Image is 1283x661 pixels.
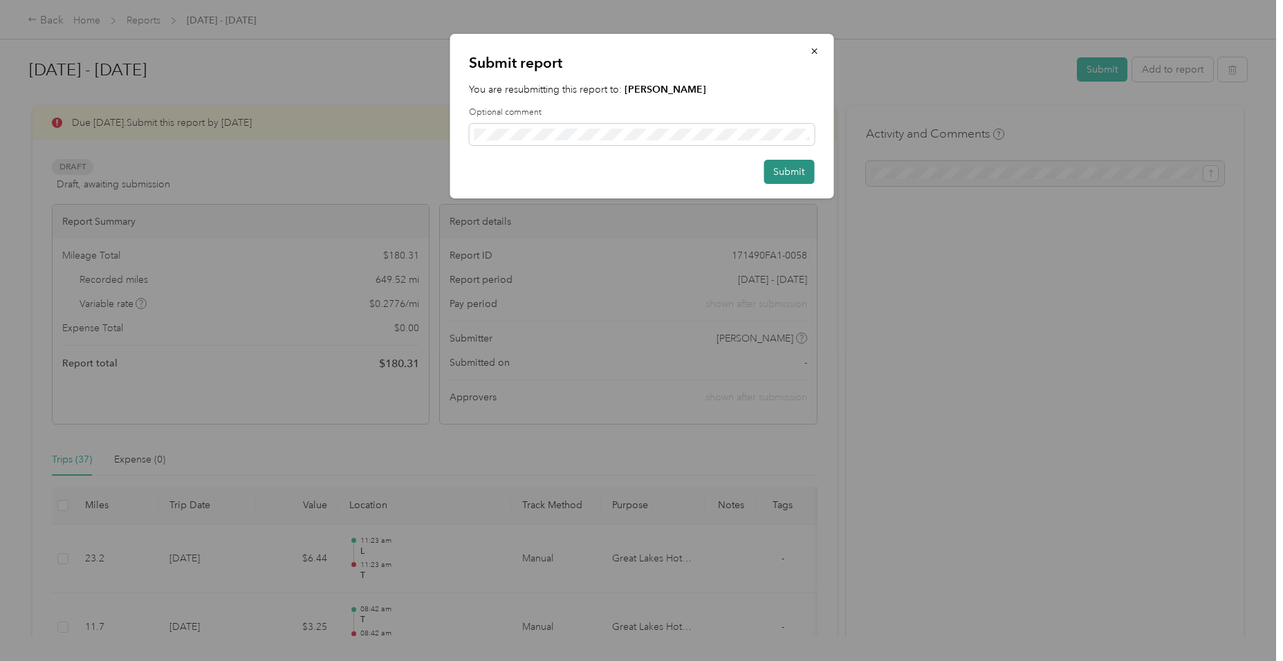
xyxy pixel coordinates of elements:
iframe: Everlance-gr Chat Button Frame [1206,584,1283,661]
p: You are resubmitting this report to: [469,82,814,97]
strong: [PERSON_NAME] [625,84,706,95]
button: Submit [764,160,814,184]
label: Optional comment [469,106,814,119]
p: Submit report [469,53,814,73]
